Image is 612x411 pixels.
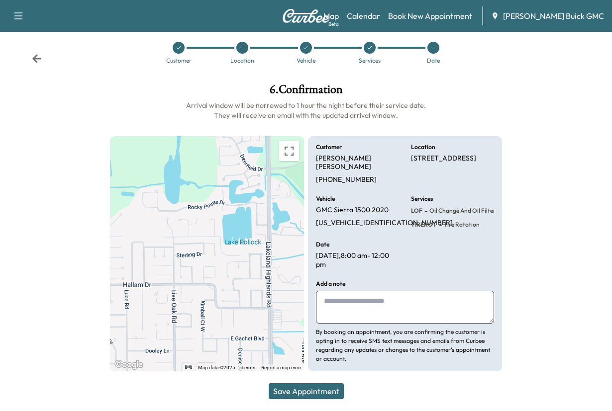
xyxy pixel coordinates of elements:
p: [PHONE_NUMBER] [316,175,377,184]
p: [DATE] , 8:00 am - 12:00 pm [316,251,399,269]
span: [PERSON_NAME] Buick GMC [503,10,604,22]
p: By booking an appointment, you are confirming the customer is opting in to receive SMS text messa... [316,328,494,363]
span: LOF [411,207,422,215]
button: Save Appointment [269,383,344,399]
p: [US_VEHICLE_IDENTIFICATION_NUMBER] [316,219,453,228]
h1: 6 . Confirmation [110,83,502,100]
p: GMC Sierra 1500 2020 [316,206,389,215]
div: Beta [328,20,339,28]
button: Keyboard shortcuts [185,365,192,369]
div: Back [32,54,42,64]
h6: Vehicle [316,196,335,202]
h6: Date [316,242,329,247]
a: Calendar [347,10,380,22]
h6: Services [411,196,433,202]
p: [STREET_ADDRESS] [411,154,476,163]
img: Google [112,358,145,371]
span: - [437,220,442,230]
a: Report a map error [261,365,301,370]
span: TIREROT [411,221,437,229]
h6: Arrival window will be narrowed to 1 hour the night before their service date. They will receive ... [110,100,502,120]
div: Customer [166,58,192,64]
img: Curbee Logo [282,9,330,23]
div: Date [427,58,440,64]
a: Open this area in Google Maps (opens a new window) [112,358,145,371]
div: Vehicle [297,58,315,64]
span: - [422,206,427,216]
a: Terms (opens in new tab) [241,365,255,370]
div: Location [230,58,254,64]
h6: Location [411,144,435,150]
p: [PERSON_NAME] [PERSON_NAME] [316,154,399,171]
a: MapBeta [323,10,339,22]
h6: Customer [316,144,342,150]
span: Oil Change and Oil Filter Replacement [427,207,532,215]
span: Tire Rotation [442,221,480,229]
h6: Add a note [316,281,345,287]
button: Toggle fullscreen view [279,141,299,161]
a: Book New Appointment [388,10,472,22]
div: Services [359,58,381,64]
span: Map data ©2025 [198,365,235,370]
